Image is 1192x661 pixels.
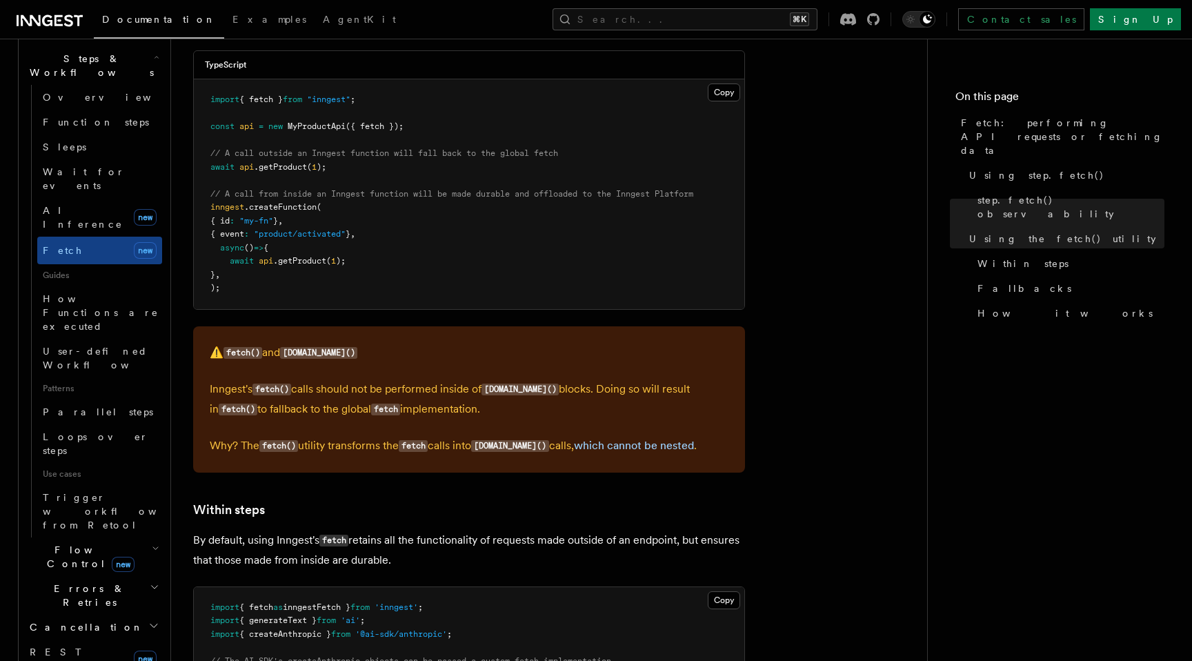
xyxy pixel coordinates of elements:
span: , [278,216,283,226]
span: () [244,243,254,253]
p: Inngest's calls should not be performed inside of blocks. Doing so will result in to fallback to ... [210,379,728,420]
span: Patterns [37,377,162,399]
span: Flow Control [24,543,152,571]
p: ⚠️ and [210,343,728,363]
span: : [230,216,235,226]
span: Documentation [102,14,216,25]
button: Steps & Workflows [24,46,162,85]
span: const [210,121,235,131]
span: import [210,602,239,612]
span: Fetch: performing API requests or fetching data [961,116,1164,157]
a: Examples [224,4,315,37]
span: from [283,95,302,104]
span: Steps & Workflows [24,52,154,79]
span: new [134,242,157,259]
div: Steps & Workflows [24,85,162,537]
span: Use cases [37,463,162,485]
a: Fallbacks [972,276,1164,301]
span: Sleeps [43,141,86,152]
span: "inngest" [307,95,350,104]
a: How Functions are executed [37,286,162,339]
span: from [331,629,350,639]
span: new [134,209,157,226]
code: [DOMAIN_NAME]() [280,347,357,359]
a: Within steps [193,500,265,520]
code: fetch() [223,347,262,359]
a: Using the fetch() utility [964,226,1164,251]
button: Copy [708,591,740,609]
span: Using step.fetch() [969,168,1104,182]
span: Loops over steps [43,431,148,456]
a: Using step.fetch() [964,163,1164,188]
span: .getProduct [254,162,307,172]
span: How Functions are executed [43,293,159,332]
span: => [254,243,264,253]
span: , [350,229,355,239]
span: = [259,121,264,131]
span: Using the fetch() utility [969,232,1156,246]
span: new [112,557,135,572]
span: { createAnthropic } [239,629,331,639]
span: : [244,229,249,239]
span: Parallel steps [43,406,153,417]
span: MyProductApi [288,121,346,131]
code: fetch [371,404,400,415]
a: which cannot be nested [574,439,694,452]
span: How it works [977,306,1153,320]
kbd: ⌘K [790,12,809,26]
a: How it works [972,301,1164,326]
span: Trigger workflows from Retool [43,492,195,531]
a: Fetch: performing API requests or fetching data [955,110,1164,163]
span: ); [336,256,346,266]
span: ; [418,602,423,612]
a: Contact sales [958,8,1084,30]
span: // A call outside an Inngest function will fall back to the global fetch [210,148,558,158]
span: { fetch [239,602,273,612]
span: User-defined Workflows [43,346,167,371]
button: Search...⌘K [553,8,817,30]
code: fetch [319,535,348,546]
span: ( [317,202,321,212]
button: Copy [708,83,740,101]
span: } [273,216,278,226]
span: step.fetch() observability [977,193,1164,221]
h4: On this page [955,88,1164,110]
span: await [210,162,235,172]
span: AI Inference [43,205,123,230]
span: Function steps [43,117,149,128]
a: AgentKit [315,4,404,37]
span: import [210,95,239,104]
span: Overview [43,92,185,103]
a: Sign Up [1090,8,1181,30]
span: } [346,229,350,239]
p: By default, using Inngest's retains all the functionality of requests made outside of an endpoint... [193,531,745,570]
span: { fetch } [239,95,283,104]
a: Wait for events [37,159,162,198]
code: [DOMAIN_NAME]() [471,440,548,452]
span: { event [210,229,244,239]
span: ); [317,162,326,172]
span: api [239,162,254,172]
code: fetch() [219,404,257,415]
span: .createFunction [244,202,317,212]
span: from [350,602,370,612]
span: AgentKit [323,14,396,25]
button: Toggle dark mode [902,11,935,28]
span: import [210,629,239,639]
span: ({ fetch }); [346,121,404,131]
a: Within steps [972,251,1164,276]
span: 'inngest' [375,602,418,612]
span: Examples [232,14,306,25]
span: from [317,615,336,625]
span: await [230,256,254,266]
a: AI Inferencenew [37,198,162,237]
h3: TypeScript [205,59,246,70]
span: as [273,602,283,612]
span: import [210,615,239,625]
span: 1 [331,256,336,266]
span: } [210,270,215,279]
a: Parallel steps [37,399,162,424]
p: Why? The utility transforms the calls into calls, . [210,436,728,456]
code: fetch [399,440,428,452]
span: Cancellation [24,620,143,634]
